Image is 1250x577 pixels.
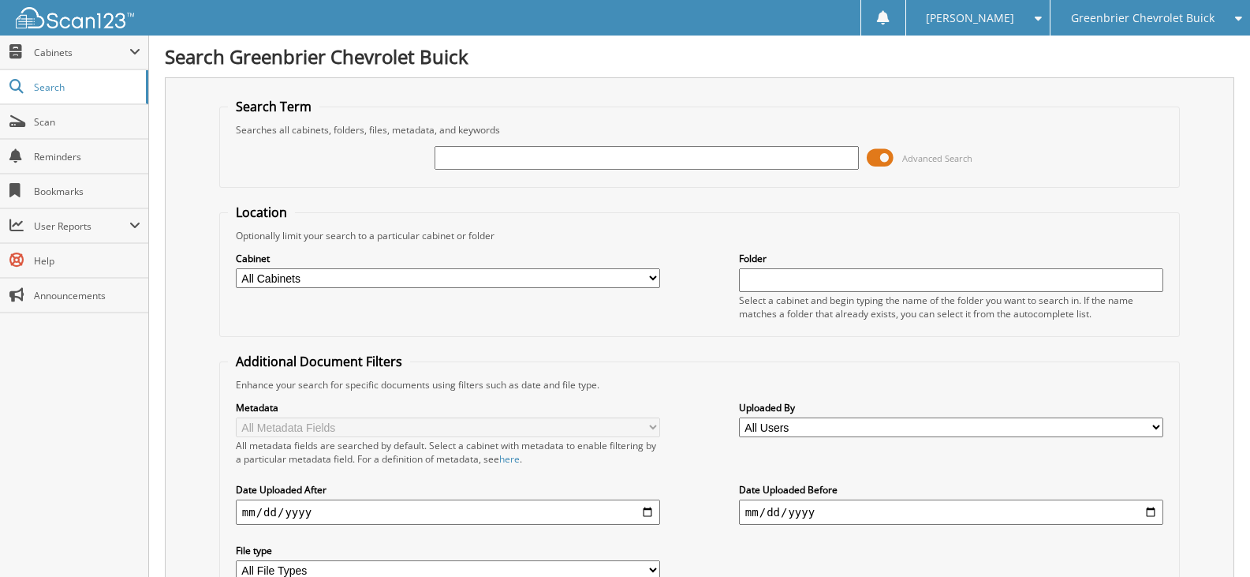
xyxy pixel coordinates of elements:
[739,401,1163,414] label: Uploaded By
[236,252,660,265] label: Cabinet
[228,353,410,370] legend: Additional Document Filters
[236,500,660,525] input: start
[228,204,295,221] legend: Location
[34,115,140,129] span: Scan
[739,500,1163,525] input: end
[926,13,1014,23] span: [PERSON_NAME]
[34,254,140,268] span: Help
[16,7,134,28] img: scan123-logo-white.svg
[236,544,660,557] label: File type
[236,439,660,466] div: All metadata fields are searched by default. Select a cabinet with metadata to enable filtering b...
[1171,501,1250,577] iframe: Chat Widget
[34,46,129,59] span: Cabinets
[739,252,1163,265] label: Folder
[165,43,1234,69] h1: Search Greenbrier Chevrolet Buick
[236,401,660,414] label: Metadata
[34,81,138,94] span: Search
[34,150,140,163] span: Reminders
[34,185,140,198] span: Bookmarks
[34,219,129,233] span: User Reports
[228,229,1171,242] div: Optionally limit your search to a particular cabinet or folder
[902,152,972,164] span: Advanced Search
[228,98,319,115] legend: Search Term
[499,452,520,466] a: here
[228,123,1171,137] div: Searches all cabinets, folders, files, metadata, and keywords
[236,483,660,496] label: Date Uploaded After
[739,294,1163,320] div: Select a cabinet and begin typing the name of the folder you want to search in. If the name match...
[739,483,1163,496] label: Date Uploaded Before
[228,378,1171,392] div: Enhance your search for specific documents using filters such as date and file type.
[1071,13,1215,23] span: Greenbrier Chevrolet Buick
[34,289,140,302] span: Announcements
